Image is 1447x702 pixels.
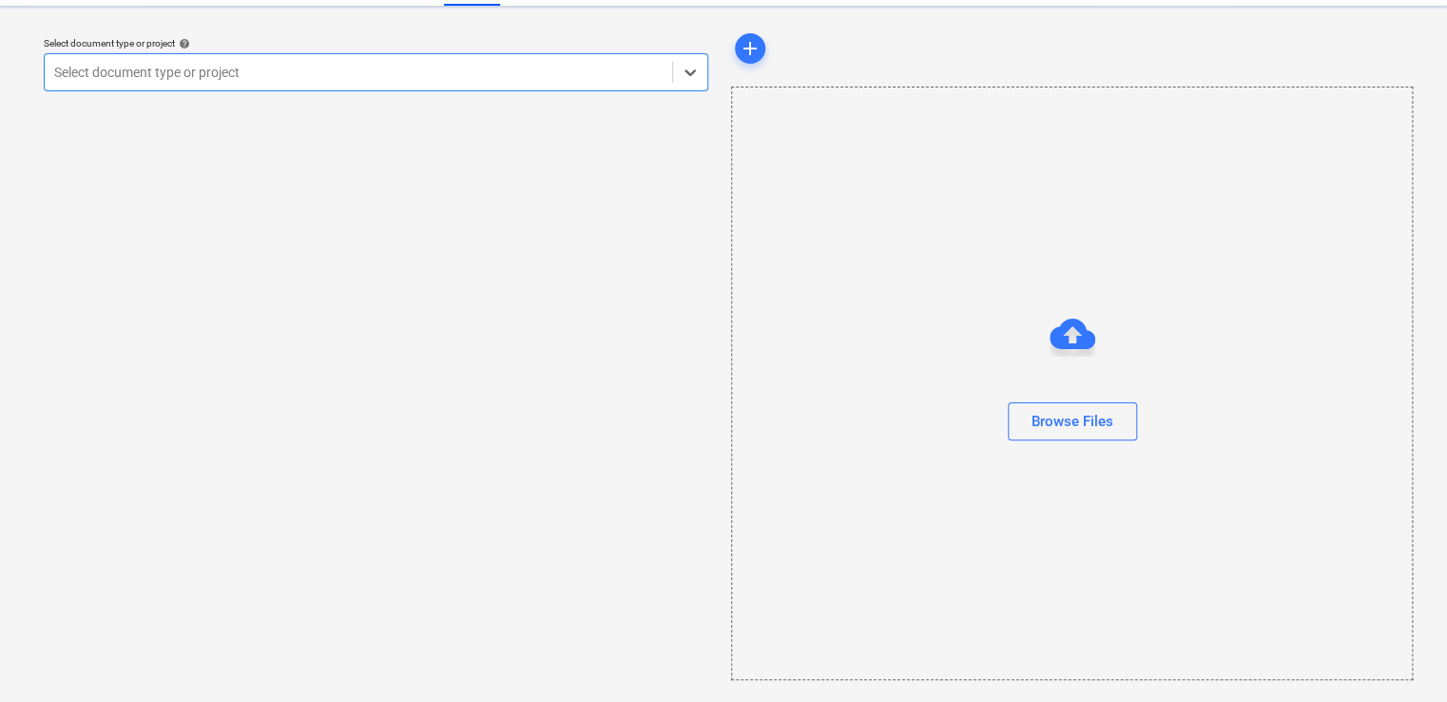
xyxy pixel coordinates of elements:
span: help [175,38,190,49]
div: Browse Files [731,87,1413,680]
div: Select document type or project [44,37,708,49]
div: Browse Files [1032,409,1113,434]
iframe: Chat Widget [1352,611,1447,702]
button: Browse Files [1008,402,1137,440]
span: add [739,37,762,60]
